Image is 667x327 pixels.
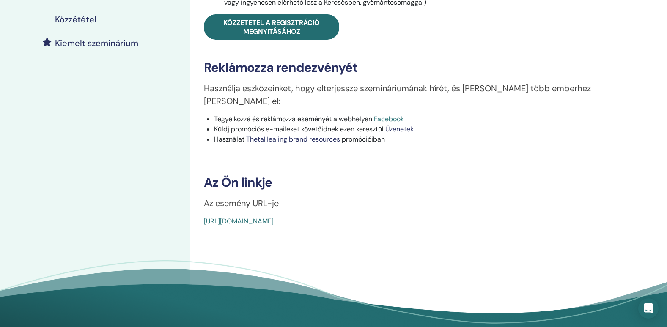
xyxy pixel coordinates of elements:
[204,197,621,210] p: Az esemény URL-je
[204,217,274,226] a: [URL][DOMAIN_NAME]
[246,135,340,144] a: ThetaHealing brand resources
[214,114,621,124] li: Tegye közzé és reklámozza eseményét a webhelyen
[55,38,138,48] h4: Kiemelt szeminárium
[204,82,621,107] p: Használja eszközeinket, hogy elterjessze szemináriumának hírét, és [PERSON_NAME] több emberhez [P...
[223,18,320,36] span: Közzététel a regisztráció megnyitásához
[214,124,621,134] li: Küldj promóciós e-maileket követőidnek ezen keresztül
[204,175,621,190] h3: Az Ön linkje
[214,134,621,144] li: Használat promócióiban
[385,125,414,134] a: Üzenetek
[638,298,659,319] div: Open Intercom Messenger
[55,14,96,25] h4: Közzététel
[204,14,339,40] a: Közzététel a regisztráció megnyitásához
[204,60,621,75] h3: Reklámozza rendezvényét
[374,114,404,123] a: Facebook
